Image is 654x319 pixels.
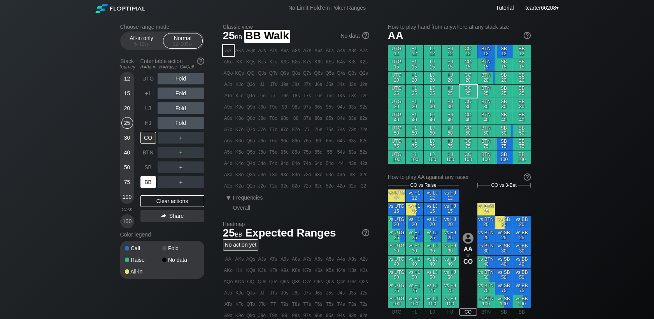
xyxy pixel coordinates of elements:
div: K4o [234,158,245,169]
div: How to play AA against any raiser [388,174,531,180]
div: AJs [257,45,268,56]
div: BTN 25 [477,85,495,98]
div: K5o [234,147,245,158]
div: 15 [121,88,133,99]
div: T5s [324,90,335,101]
div: UTG 30 [388,98,405,111]
div: A2s [358,45,369,56]
div: K6o [234,135,245,146]
div: Q3s [347,68,358,79]
a: Tutorial [496,5,514,11]
div: UTG 100 [388,151,405,164]
div: No data [162,257,200,263]
div: Q3o [245,169,256,180]
div: Q8o [245,113,256,124]
div: LJ 50 [424,124,441,137]
div: BTN 20 [477,72,495,84]
div: BTN 75 [477,138,495,151]
div: 86s [313,113,324,124]
div: T6s [313,90,324,101]
div: 66 [313,135,324,146]
div: QJo [245,79,256,90]
h2: Classic view [223,24,369,30]
div: CO 50 [459,124,477,137]
div: A6o [223,135,234,146]
div: KK [234,56,245,67]
div: Stack [117,55,137,73]
div: A5s [324,45,335,56]
div: 96s [313,102,324,112]
div: +1 15 [406,58,423,71]
div: HJ 30 [442,98,459,111]
div: T6o [268,135,279,146]
div: 44 [336,158,347,169]
div: UTG 15 [388,58,405,71]
div: 87o [291,124,302,135]
div: QTo [245,90,256,101]
div: 63o [313,169,324,180]
div: UTG [140,73,156,84]
div: BB 100 [513,151,531,164]
div: Tourney [117,64,137,70]
div: 97s [302,102,313,112]
h2: How to play hand from anywhere at any stack size [388,24,531,30]
div: T2s [358,90,369,101]
div: J9s [279,79,290,90]
div: T8o [268,113,279,124]
div: SB [140,161,156,173]
div: T3o [268,169,279,180]
div: 96o [279,135,290,146]
div: +1 30 [406,98,423,111]
div: 99 [279,102,290,112]
span: bb [235,32,242,41]
div: 76o [302,135,313,146]
div: J5s [324,79,335,90]
div: 20 [121,102,133,114]
div: K4s [336,56,347,67]
div: 64s [336,135,347,146]
div: Fold [158,73,204,84]
div: T9s [279,90,290,101]
div: K9o [234,102,245,112]
div: KQo [234,68,245,79]
span: AA [388,30,403,42]
div: K8o [234,113,245,124]
div: ATo [223,90,234,101]
div: 32s [358,169,369,180]
div: BTN 100 [477,151,495,164]
div: TT [268,90,279,101]
div: AKs [234,45,245,56]
div: 74o [302,158,313,169]
div: 50 [121,161,133,173]
div: No Limit Hold’em Poker Ranges [277,5,377,13]
img: icon-avatar.b40e07d9.svg [463,233,473,244]
div: 94s [336,102,347,112]
div: Q2o [245,181,256,191]
div: 83o [291,169,302,180]
span: BB Walk [244,30,290,43]
div: 65s [324,135,335,146]
div: Q6s [313,68,324,79]
span: bb [145,41,149,47]
div: Call [125,245,162,251]
div: K3o [234,169,245,180]
div: HJ 100 [442,151,459,164]
div: 85o [291,147,302,158]
div: 25 [121,117,133,129]
div: LJ 20 [424,72,441,84]
div: 52s [358,147,369,158]
div: CO 100 [459,151,477,164]
div: J2o [257,181,268,191]
div: Fold [158,102,204,114]
div: A9s [279,45,290,56]
div: AQo [223,68,234,79]
div: K8s [291,56,302,67]
div: AKo [223,56,234,67]
div: ATs [268,45,279,56]
div: SB 30 [495,98,513,111]
div: T4o [268,158,279,169]
div: 84o [291,158,302,169]
div: QJs [257,68,268,79]
div: +1 25 [406,85,423,98]
div: QQ [245,68,256,79]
